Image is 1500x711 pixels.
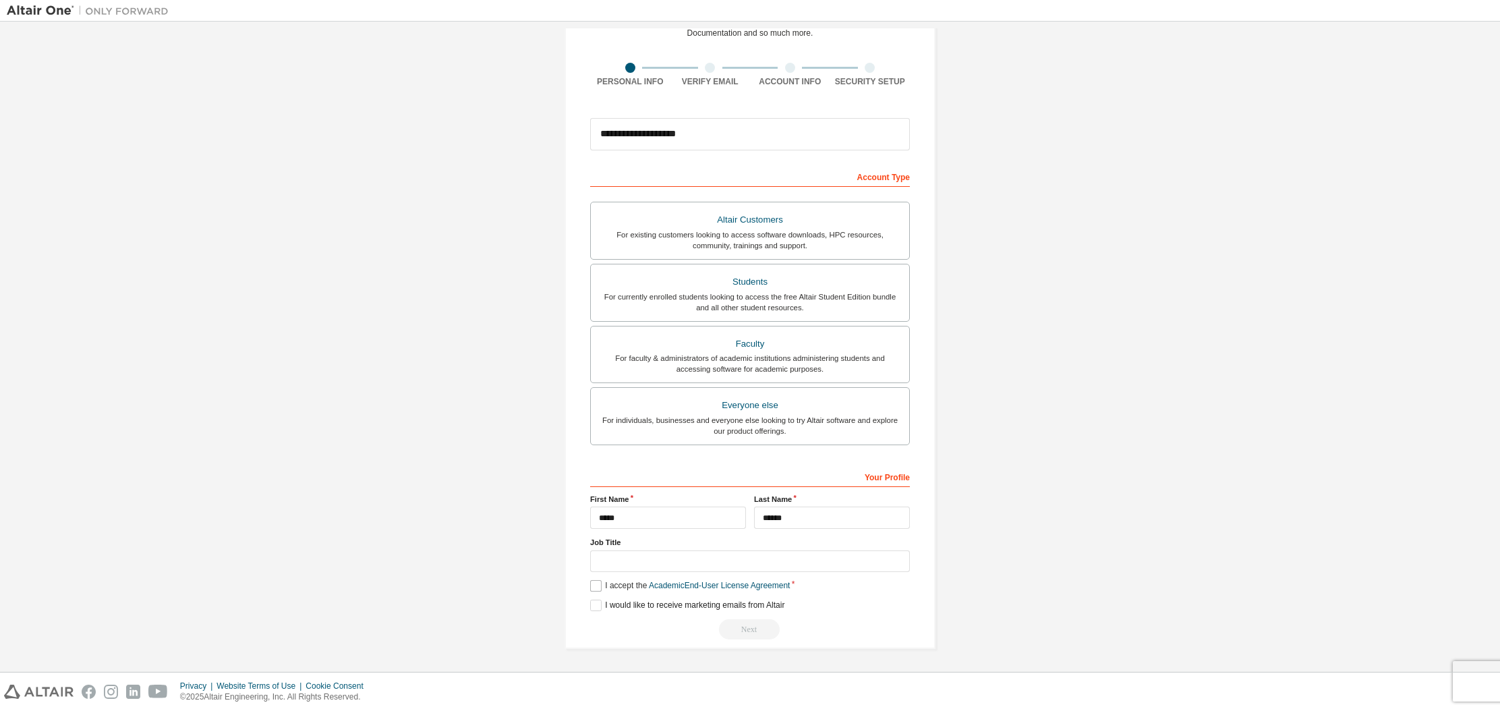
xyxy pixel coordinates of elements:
label: I accept the [590,580,790,592]
label: I would like to receive marketing emails from Altair [590,600,784,611]
div: Read and acccept EULA to continue [590,619,910,639]
img: youtube.svg [148,685,168,699]
img: linkedin.svg [126,685,140,699]
div: Everyone else [599,396,901,415]
div: Students [599,273,901,291]
div: Privacy [180,681,217,691]
div: Verify Email [670,76,751,87]
div: Altair Customers [599,210,901,229]
div: For faculty & administrators of academic institutions administering students and accessing softwa... [599,353,901,374]
div: For existing customers looking to access software downloads, HPC resources, community, trainings ... [599,229,901,251]
label: Last Name [754,494,910,505]
label: Job Title [590,537,910,548]
label: First Name [590,494,746,505]
img: facebook.svg [82,685,96,699]
img: Altair One [7,4,175,18]
p: © 2025 Altair Engineering, Inc. All Rights Reserved. [180,691,372,703]
div: Website Terms of Use [217,681,306,691]
a: Academic End-User License Agreement [649,581,790,590]
div: For individuals, businesses and everyone else looking to try Altair software and explore our prod... [599,415,901,436]
div: Account Info [750,76,830,87]
div: Personal Info [590,76,670,87]
div: Faculty [599,335,901,353]
div: Security Setup [830,76,911,87]
div: Cookie Consent [306,681,371,691]
div: For currently enrolled students looking to access the free Altair Student Edition bundle and all ... [599,291,901,313]
div: Your Profile [590,465,910,487]
img: instagram.svg [104,685,118,699]
div: Account Type [590,165,910,187]
img: altair_logo.svg [4,685,74,699]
